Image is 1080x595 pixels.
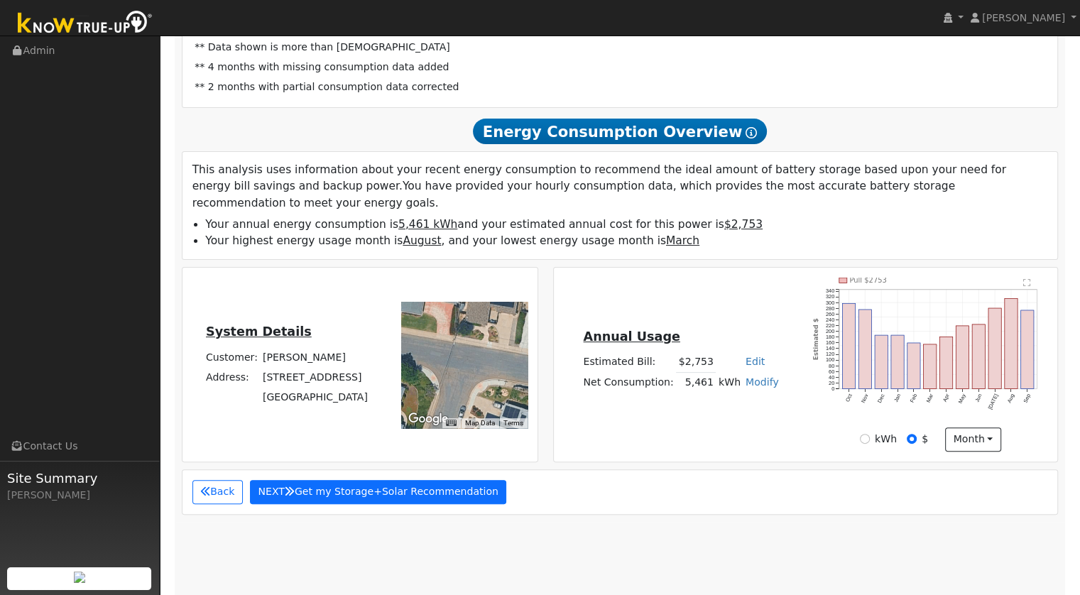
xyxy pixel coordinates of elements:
span: [PERSON_NAME] [982,12,1065,23]
text: Feb [909,393,918,404]
text:  [1023,278,1031,287]
td: ** 2 months with partial consumption data corrected [192,77,1048,97]
td: [GEOGRAPHIC_DATA] [260,387,370,407]
td: [STREET_ADDRESS] [260,367,370,387]
p: This analysis uses information about your recent energy consumption to recommend the ideal amount... [192,162,1048,212]
img: Google [405,410,452,428]
text: Jan [893,393,902,404]
text: 260 [826,311,834,317]
button: Keyboard shortcuts [446,418,456,428]
td: $2,753 [676,352,716,373]
rect: onclick="" [1005,299,1018,389]
span: Site Summary [7,469,152,488]
text: 220 [826,322,834,329]
text: Estimated $ [813,318,820,360]
td: Customer: [203,347,260,367]
rect: onclick="" [858,310,871,389]
text: May [957,393,967,405]
img: Know True-Up [11,8,160,40]
button: month [945,427,1001,452]
text: Apr [942,393,951,403]
input: $ [907,434,917,444]
text: 320 [826,294,834,300]
a: Open this area in Google Maps (opens a new window) [405,410,452,428]
rect: onclick="" [972,324,985,389]
text: 180 [826,334,834,340]
button: Map Data [465,418,495,428]
u: Annual Usage [583,329,680,344]
rect: onclick="" [1021,310,1034,389]
td: Address: [203,367,260,387]
text: 300 [826,300,834,306]
text: Sep [1022,393,1032,405]
text: 40 [829,374,834,381]
text: Pull $2753 [850,277,887,285]
rect: onclick="" [940,337,953,389]
td: kWh [716,372,743,393]
text: 120 [826,351,834,358]
text: 280 [826,305,834,312]
rect: onclick="" [891,335,904,389]
td: 5,461 [676,372,716,393]
u: System Details [206,324,312,339]
u: August [403,234,441,247]
span: You have provided your hourly consumption data, which provides the most accurate battery storage ... [192,180,955,209]
u: 5,461 kWh [398,218,457,231]
label: kWh [875,432,897,447]
rect: onclick="" [875,335,888,388]
a: Modify [746,376,779,388]
text: 60 [829,369,834,375]
text: 160 [826,340,834,346]
a: Edit [746,356,765,367]
td: [PERSON_NAME] [260,347,370,367]
td: ** Data shown is more than [DEMOGRAPHIC_DATA] [192,37,1048,57]
a: Terms (opens in new tab) [503,419,523,427]
text: Dec [876,393,886,404]
text: 240 [826,317,834,323]
input: kWh [860,434,870,444]
img: retrieve [74,572,85,583]
text: 80 [829,363,834,369]
rect: onclick="" [924,344,937,389]
i: Show Help [746,127,757,138]
text: 0 [831,386,834,392]
rect: onclick="" [907,343,920,389]
td: Estimated Bill: [581,352,676,373]
rect: onclick="" [842,304,855,389]
rect: onclick="" [988,308,1001,389]
button: NEXTGet my Storage+Solar Recommendation [250,480,507,504]
text: Nov [860,393,870,404]
td: ** 4 months with missing consumption data added [192,57,1048,77]
text: Aug [1006,393,1016,405]
text: Oct [844,393,853,403]
text: 140 [826,346,834,352]
li: Your annual energy consumption is and your estimated annual cost for this power is [205,217,1047,233]
text: Jun [974,393,983,404]
li: Your highest energy usage month is , and your lowest energy usage month is [205,233,1047,249]
u: March [666,234,699,247]
text: 100 [826,357,834,364]
td: Net Consumption: [581,372,676,393]
text: [DATE] [987,393,1000,411]
text: 20 [829,380,834,386]
text: Mar [925,393,935,404]
text: 340 [826,288,834,295]
div: [PERSON_NAME] [7,488,152,503]
label: $ [922,432,928,447]
text: 200 [826,328,834,334]
span: Energy Consumption Overview [473,119,767,144]
u: $2,753 [724,218,763,231]
button: Back [192,480,243,504]
rect: onclick="" [956,326,969,389]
